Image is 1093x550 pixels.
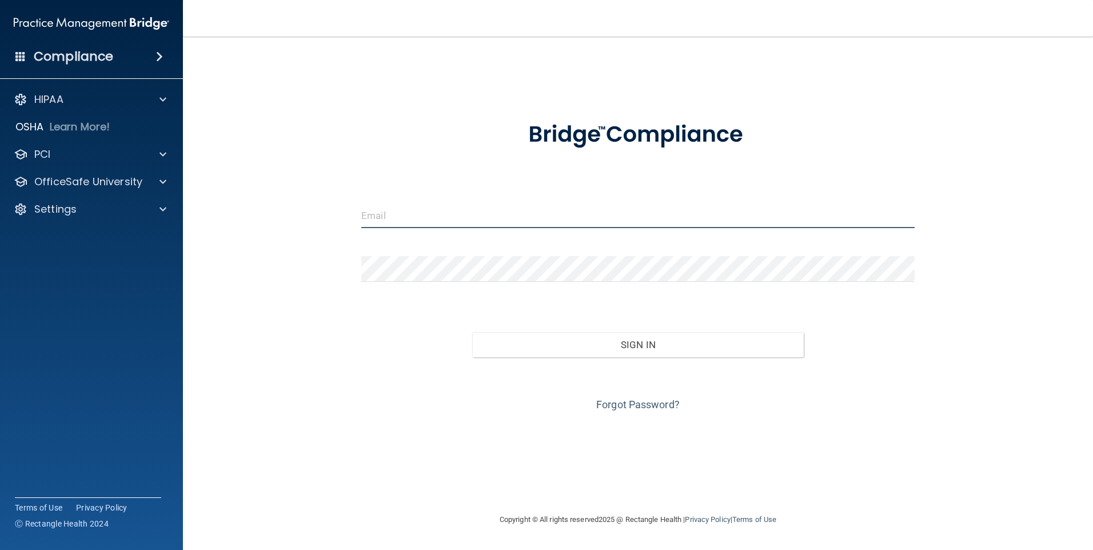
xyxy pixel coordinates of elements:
a: Privacy Policy [685,515,730,524]
a: Settings [14,202,166,216]
img: PMB logo [14,12,169,35]
img: bridge_compliance_login_screen.278c3ca4.svg [505,105,771,165]
button: Sign In [472,332,804,357]
p: Learn More! [50,120,110,134]
p: OfficeSafe University [34,175,142,189]
a: HIPAA [14,93,166,106]
a: Terms of Use [15,502,62,513]
p: OSHA [15,120,44,134]
h4: Compliance [34,49,113,65]
a: Terms of Use [732,515,776,524]
span: Ⓒ Rectangle Health 2024 [15,518,109,529]
a: PCI [14,148,166,161]
input: Email [361,202,915,228]
p: Settings [34,202,77,216]
p: PCI [34,148,50,161]
a: Privacy Policy [76,502,127,513]
a: Forgot Password? [596,398,680,410]
p: HIPAA [34,93,63,106]
a: OfficeSafe University [14,175,166,189]
div: Copyright © All rights reserved 2025 @ Rectangle Health | | [429,501,847,538]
